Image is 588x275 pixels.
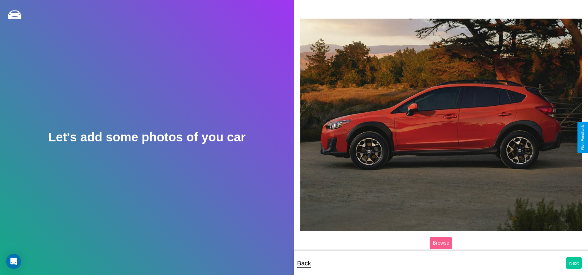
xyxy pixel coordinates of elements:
p: Back [297,258,311,269]
h2: Let's add some photos of you car [48,130,245,144]
div: Open Intercom Messenger [6,254,21,269]
img: posted [300,19,582,231]
button: Next [566,257,582,269]
div: Give Feedback [581,125,585,150]
label: Browse [430,237,452,249]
